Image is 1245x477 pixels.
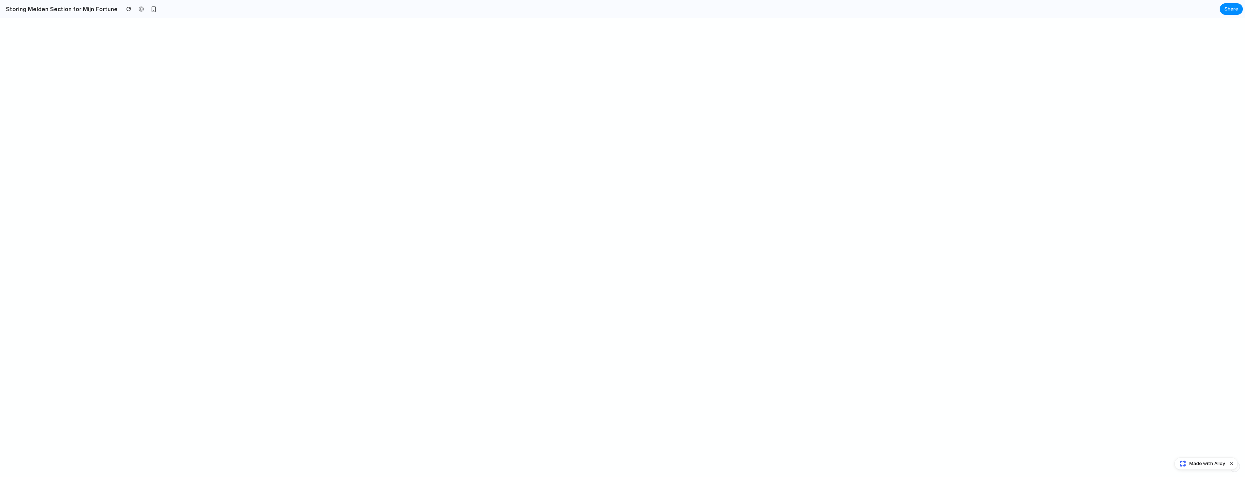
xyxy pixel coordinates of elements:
button: Dismiss watermark [1227,459,1236,468]
span: Share [1224,5,1238,13]
h2: Storing Melden Section for Mijn Fortune [3,5,118,13]
span: Made with Alloy [1189,460,1225,467]
a: Made with Alloy [1175,460,1226,467]
button: Share [1220,3,1243,15]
